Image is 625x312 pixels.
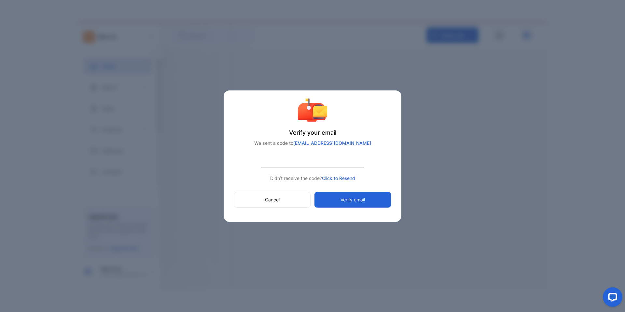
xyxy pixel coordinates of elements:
[298,98,327,122] img: verify account
[293,140,371,146] span: [EMAIL_ADDRESS][DOMAIN_NAME]
[234,192,311,208] button: Cancel
[598,285,625,312] iframe: LiveChat chat widget
[322,175,355,181] span: Click to Resend
[234,128,391,137] p: Verify your email
[314,192,391,208] button: Verify email
[234,140,391,146] p: We sent a code to
[234,175,391,182] p: Didn’t receive the code?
